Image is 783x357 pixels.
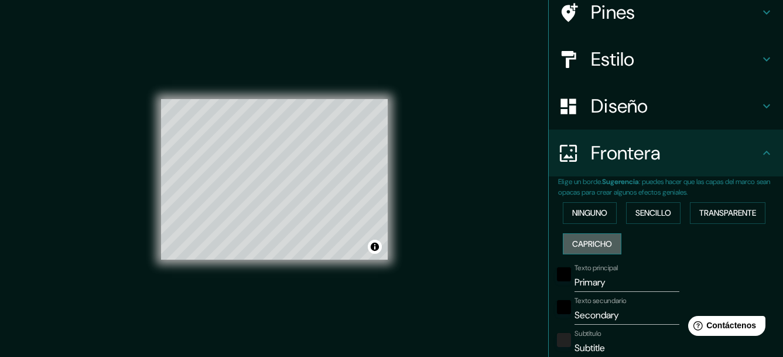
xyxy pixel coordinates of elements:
button: Transparente [690,202,765,224]
div: Diseño [549,83,783,130]
div: Estilo [549,36,783,83]
font: Capricho [572,237,612,251]
font: Sencillo [635,206,671,220]
button: Ninguno [563,202,617,224]
font: Ninguno [572,206,607,220]
button: negro [557,300,571,314]
h4: Diseño [591,94,760,118]
div: Frontera [549,130,783,176]
button: Sencillo [626,202,681,224]
h4: Estilo [591,47,760,71]
button: Capricho [563,233,621,255]
label: Subtítulo [575,329,601,339]
iframe: Help widget launcher [679,311,770,344]
label: Texto principal [575,263,618,273]
label: Texto secundario [575,296,627,306]
button: color-222222 [557,333,571,347]
font: Transparente [699,206,756,220]
button: Alternar atribución [368,240,382,254]
h4: Pines [591,1,760,24]
button: negro [557,267,571,281]
h4: Frontera [591,141,760,165]
b: Sugerencia [602,177,639,186]
p: Elige un borde. : puedes hacer que las capas del marco sean opacas para crear algunos efectos gen... [558,176,783,198]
